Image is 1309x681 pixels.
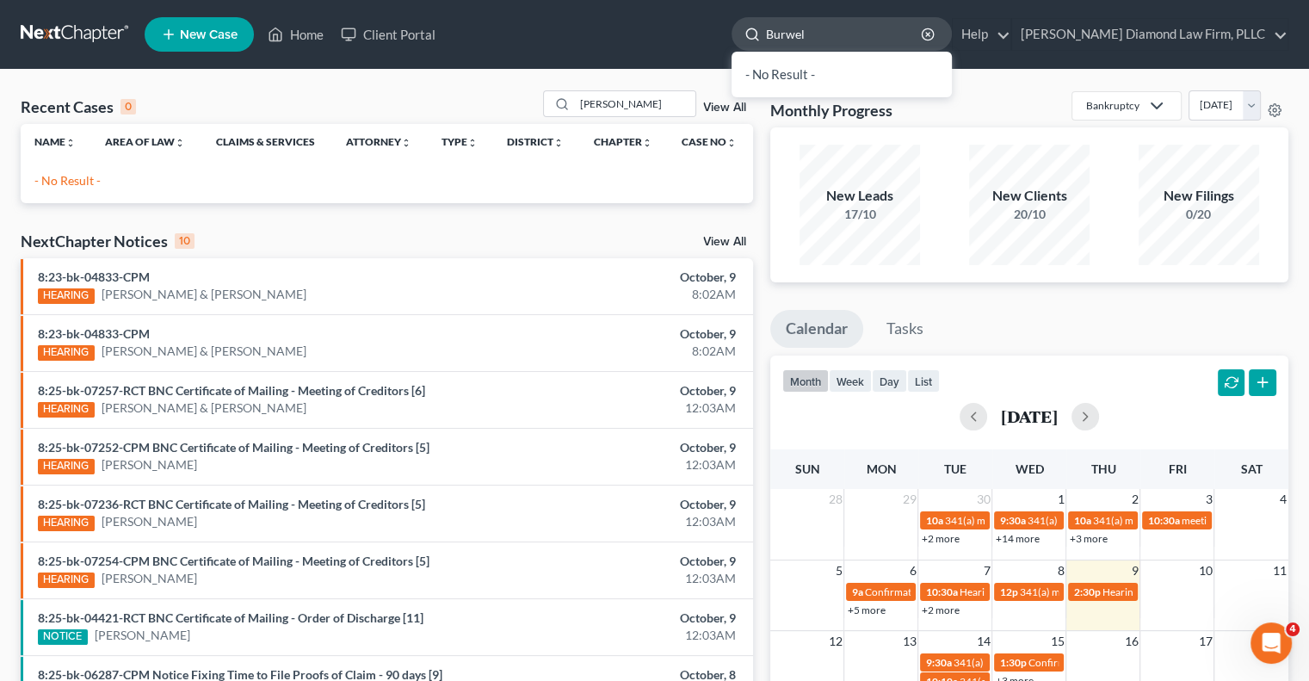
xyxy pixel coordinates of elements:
span: 8 [1055,560,1065,581]
span: 15 [1048,631,1065,652]
a: 8:25-bk-07257-RCT BNC Certificate of Mailing - Meeting of Creditors [6] [38,383,425,398]
div: 12:03AM [515,399,736,417]
div: NOTICE [38,629,88,645]
a: Area of Lawunfold_more [105,135,185,148]
a: 8:25-bk-07252-CPM BNC Certificate of Mailing - Meeting of Creditors [5] [38,440,429,455]
i: unfold_more [553,138,564,148]
div: - No Result - [732,52,952,97]
a: +2 more [921,604,959,616]
span: Mon [866,461,896,476]
span: 3 [1203,489,1213,510]
div: NextChapter Notices [21,231,194,251]
div: HEARING [38,573,95,588]
span: 7 [981,560,991,581]
a: +2 more [921,532,959,545]
a: View All [703,102,746,114]
span: 13 [900,631,917,652]
a: Attorneyunfold_more [346,135,411,148]
p: - No Result - [34,172,739,189]
a: Chapterunfold_more [593,135,651,148]
span: 30 [974,489,991,510]
i: unfold_more [175,138,185,148]
div: 12:03AM [515,570,736,587]
span: 10 [1196,560,1213,581]
div: October, 9 [515,439,736,456]
button: day [872,369,907,393]
span: 17 [1196,631,1213,652]
iframe: Intercom live chat [1250,622,1292,664]
div: October, 9 [515,553,736,570]
a: +5 more [847,604,885,616]
div: October, 9 [515,496,736,513]
span: 4 [1286,622,1300,636]
a: Case Nounfold_more [682,135,737,148]
span: 9a [851,585,862,598]
div: HEARING [38,402,95,418]
span: 10:30a [1147,514,1179,527]
div: 12:03AM [515,627,736,644]
a: 8:23-bk-04833-CPM [38,269,150,284]
div: HEARING [38,459,95,474]
a: [PERSON_NAME] [95,627,190,644]
div: 0 [120,99,136,115]
a: [PERSON_NAME] & [PERSON_NAME] [102,343,306,360]
a: [PERSON_NAME] [102,456,197,474]
div: 12:03AM [515,456,736,474]
a: Tasks [871,310,939,348]
span: Sun [794,461,819,476]
i: unfold_more [641,138,651,148]
span: 341(a) meeting for [PERSON_NAME] & [PERSON_NAME] [953,656,1210,669]
span: 341(a) meeting for [PERSON_NAME] [1019,585,1185,598]
i: unfold_more [467,138,478,148]
a: +14 more [995,532,1039,545]
input: Search by name... [766,18,923,50]
span: 9:30a [999,514,1025,527]
h3: Monthly Progress [770,100,892,121]
span: 2:30p [1073,585,1100,598]
a: Client Portal [332,19,444,50]
span: 6 [907,560,917,581]
span: 9:30a [925,656,951,669]
a: Nameunfold_more [34,135,76,148]
div: New Leads [800,186,920,206]
a: Districtunfold_more [507,135,564,148]
div: October, 9 [515,269,736,286]
span: 12p [999,585,1017,598]
div: HEARING [38,345,95,361]
span: 14 [974,631,991,652]
a: +3 more [1069,532,1107,545]
a: View All [703,236,746,248]
a: 8:23-bk-04833-CPM [38,326,150,341]
div: October, 9 [515,610,736,627]
span: 10a [925,514,942,527]
span: 1 [1055,489,1065,510]
span: 341(a) meeting for [PERSON_NAME] [944,514,1110,527]
div: 10 [175,233,194,249]
span: 9 [1129,560,1139,581]
span: 341(a) meeting for [PERSON_NAME] [1092,514,1258,527]
button: week [829,369,872,393]
div: 17/10 [800,206,920,223]
button: month [782,369,829,393]
span: 2 [1129,489,1139,510]
div: October, 9 [515,382,736,399]
a: 8:25-bk-04421-RCT BNC Certificate of Mailing - Order of Discharge [11] [38,610,423,625]
a: [PERSON_NAME] [102,570,197,587]
a: Help [953,19,1010,50]
span: Wed [1015,461,1043,476]
div: HEARING [38,516,95,531]
div: New Clients [969,186,1090,206]
div: Recent Cases [21,96,136,117]
span: 5 [833,560,843,581]
span: 4 [1278,489,1288,510]
div: 8:02AM [515,343,736,360]
span: Confirmation hearing for [PERSON_NAME] [1028,656,1223,669]
div: HEARING [38,288,95,304]
span: Hearing for [PERSON_NAME] & [PERSON_NAME] [959,585,1184,598]
span: Fri [1168,461,1186,476]
div: 0/20 [1139,206,1259,223]
div: New Filings [1139,186,1259,206]
a: 8:25-bk-07236-RCT BNC Certificate of Mailing - Meeting of Creditors [5] [38,497,425,511]
a: Typeunfold_more [441,135,478,148]
span: 10a [1073,514,1090,527]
